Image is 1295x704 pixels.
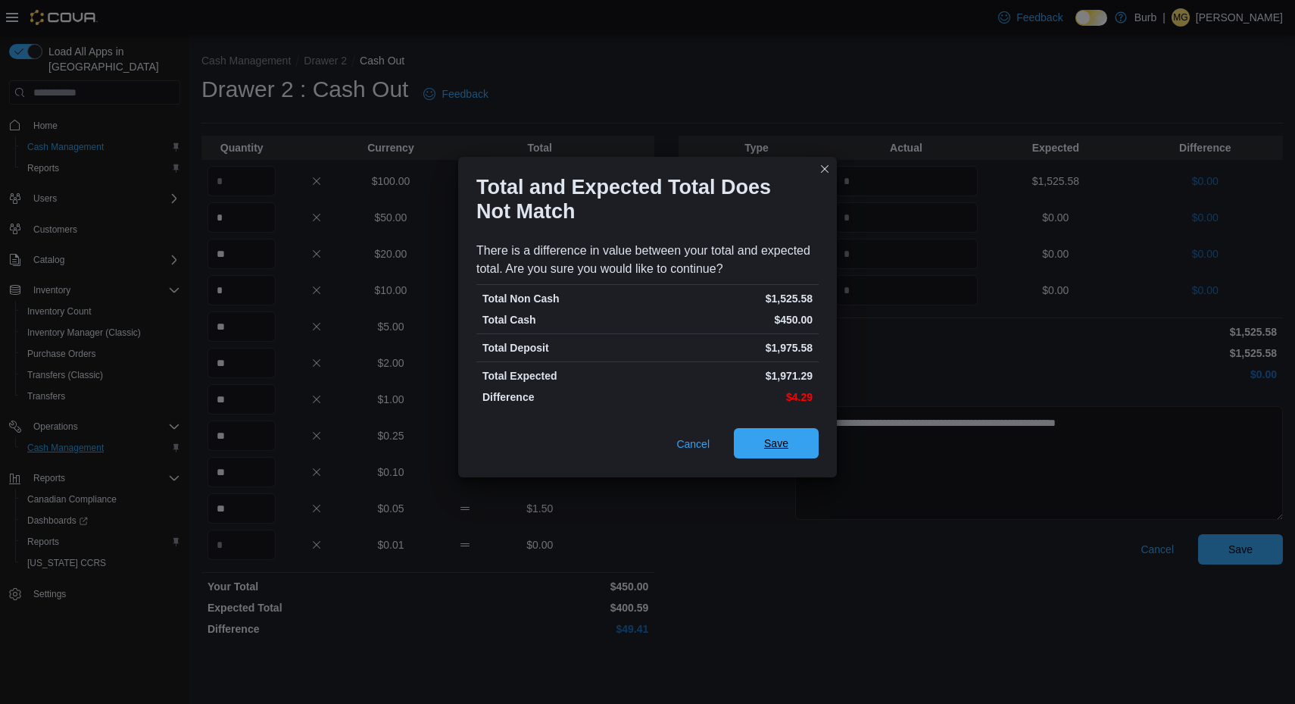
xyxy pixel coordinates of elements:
[651,368,813,383] p: $1,971.29
[651,291,813,306] p: $1,525.58
[651,390,813,405] p: $4.29
[482,312,644,327] p: Total Cash
[764,436,788,451] span: Save
[676,436,710,452] span: Cancel
[476,175,807,224] h1: Total and Expected Total Does Not Match
[816,160,834,178] button: Closes this modal window
[482,390,644,405] p: Difference
[670,429,716,459] button: Cancel
[482,340,644,355] p: Total Deposit
[651,312,813,327] p: $450.00
[482,291,644,306] p: Total Non Cash
[651,340,813,355] p: $1,975.58
[734,428,819,458] button: Save
[482,368,644,383] p: Total Expected
[476,242,819,278] div: There is a difference in value between your total and expected total. Are you sure you would like...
